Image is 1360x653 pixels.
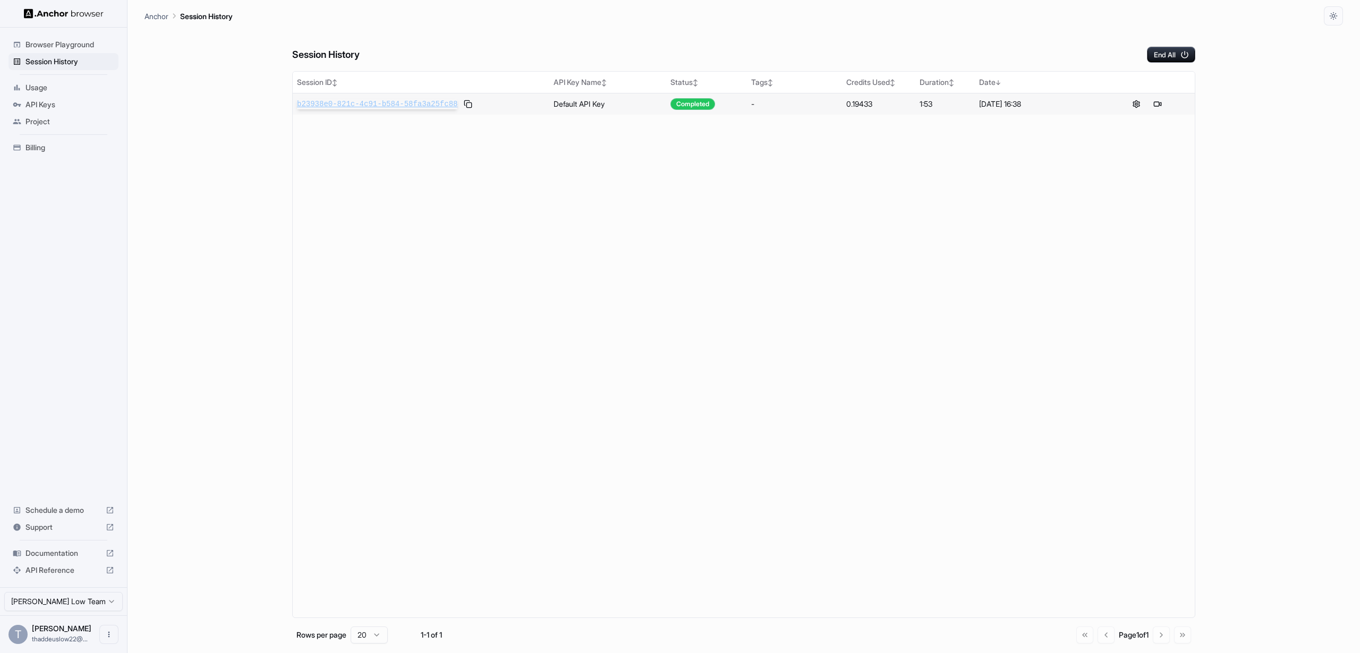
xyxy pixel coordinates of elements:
[332,79,337,87] span: ↕
[549,93,667,115] td: Default API Key
[979,99,1095,109] div: [DATE] 16:38
[8,545,118,562] div: Documentation
[25,565,101,575] span: API Reference
[8,625,28,644] div: T
[949,79,954,87] span: ↕
[920,99,971,109] div: 1:53
[8,139,118,156] div: Billing
[1119,630,1149,640] div: Page 1 of 1
[405,630,458,640] div: 1-1 of 1
[768,79,773,87] span: ↕
[8,96,118,113] div: API Keys
[297,99,457,109] span: b23938e0-821c-4c91-b584-58fa3a25fc88
[751,99,838,109] div: -
[144,10,233,22] nav: breadcrumb
[890,79,895,87] span: ↕
[25,116,114,127] span: Project
[8,502,118,519] div: Schedule a demo
[292,47,360,63] h6: Session History
[32,635,88,643] span: thaddeuslow22@gmail.com
[296,630,346,640] p: Rows per page
[25,142,114,153] span: Billing
[1147,47,1195,63] button: End All
[25,82,114,93] span: Usage
[8,519,118,536] div: Support
[180,11,233,22] p: Session History
[846,99,911,109] div: 0.19433
[601,79,607,87] span: ↕
[554,77,662,88] div: API Key Name
[693,79,698,87] span: ↕
[8,53,118,70] div: Session History
[751,77,838,88] div: Tags
[25,548,101,559] span: Documentation
[8,562,118,579] div: API Reference
[24,8,104,19] img: Anchor Logo
[25,56,114,67] span: Session History
[920,77,971,88] div: Duration
[25,522,101,532] span: Support
[846,77,911,88] div: Credits Used
[8,113,118,130] div: Project
[996,79,1001,87] span: ↓
[297,77,545,88] div: Session ID
[8,79,118,96] div: Usage
[32,624,91,633] span: Thaddeus Low
[144,11,168,22] p: Anchor
[99,625,118,644] button: Open menu
[25,505,101,515] span: Schedule a demo
[670,98,715,110] div: Completed
[8,36,118,53] div: Browser Playground
[25,39,114,50] span: Browser Playground
[25,99,114,110] span: API Keys
[670,77,743,88] div: Status
[979,77,1095,88] div: Date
